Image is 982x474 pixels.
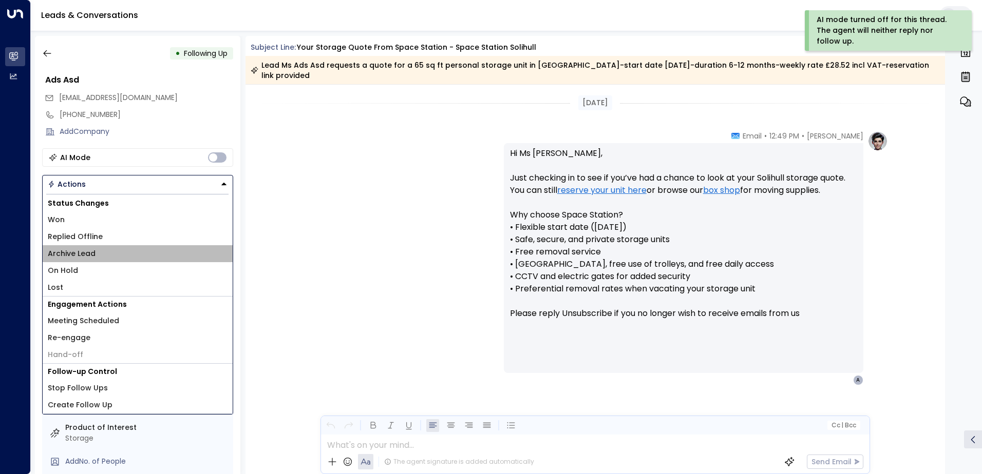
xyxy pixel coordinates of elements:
span: Won [48,214,65,225]
span: Create Follow Up [48,400,112,410]
span: Following Up [184,48,228,58]
div: The agent signature is added automatically [384,457,534,466]
button: Actions [42,175,233,193]
button: Undo [324,419,337,432]
div: [PHONE_NUMBER] [60,109,233,120]
a: box shop [703,184,740,196]
button: Redo [342,419,355,432]
button: Cc|Bcc [827,421,860,430]
h1: Follow-up Control [43,364,233,380]
span: Email [743,131,762,141]
h1: Status Changes [43,195,233,211]
span: • [802,131,804,141]
span: | [841,422,843,429]
span: Meeting Scheduled [48,315,119,326]
span: [EMAIL_ADDRESS][DOMAIN_NAME] [59,92,178,103]
div: Lead Ms Ads Asd requests a quote for a 65 sq ft personal storage unit in [GEOGRAPHIC_DATA]-start ... [251,60,939,81]
span: Lost [48,282,63,293]
div: AddCompany [60,126,233,137]
span: adsdsa@gmail.com [59,92,178,103]
div: Ads Asd [45,74,233,86]
div: AI Mode [60,152,90,163]
span: Stop Follow Ups [48,383,108,393]
img: profile-logo.png [867,131,888,151]
h1: Engagement Actions [43,297,233,312]
div: Storage [65,433,229,444]
span: 12:49 PM [769,131,799,141]
span: On Hold [48,265,78,276]
span: Replied Offline [48,231,103,242]
span: Archive Lead [48,248,96,259]
div: [DATE] [578,95,612,110]
span: [PERSON_NAME] [807,131,863,141]
a: Leads & Conversations [41,9,138,21]
span: Subject Line: [251,42,296,52]
span: • [764,131,767,141]
p: Hi Ms [PERSON_NAME], Just checking in to see if you’ve had a chance to look at your Solihull stor... [510,147,857,332]
span: Cc Bcc [831,422,856,429]
span: Re-engage [48,332,90,343]
span: Hand-off [48,349,83,360]
div: AI mode turned off for this thread. The agent will neither reply nor follow up. [817,14,958,47]
div: A [853,375,863,385]
div: Button group with a nested menu [42,175,233,193]
div: Actions [48,180,86,189]
div: • [175,44,180,63]
a: reserve your unit here [557,184,647,196]
div: AddNo. of People [65,456,229,467]
div: Your storage quote from Space Station - Space Station Solihull [297,42,536,53]
label: Product of Interest [65,422,229,433]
